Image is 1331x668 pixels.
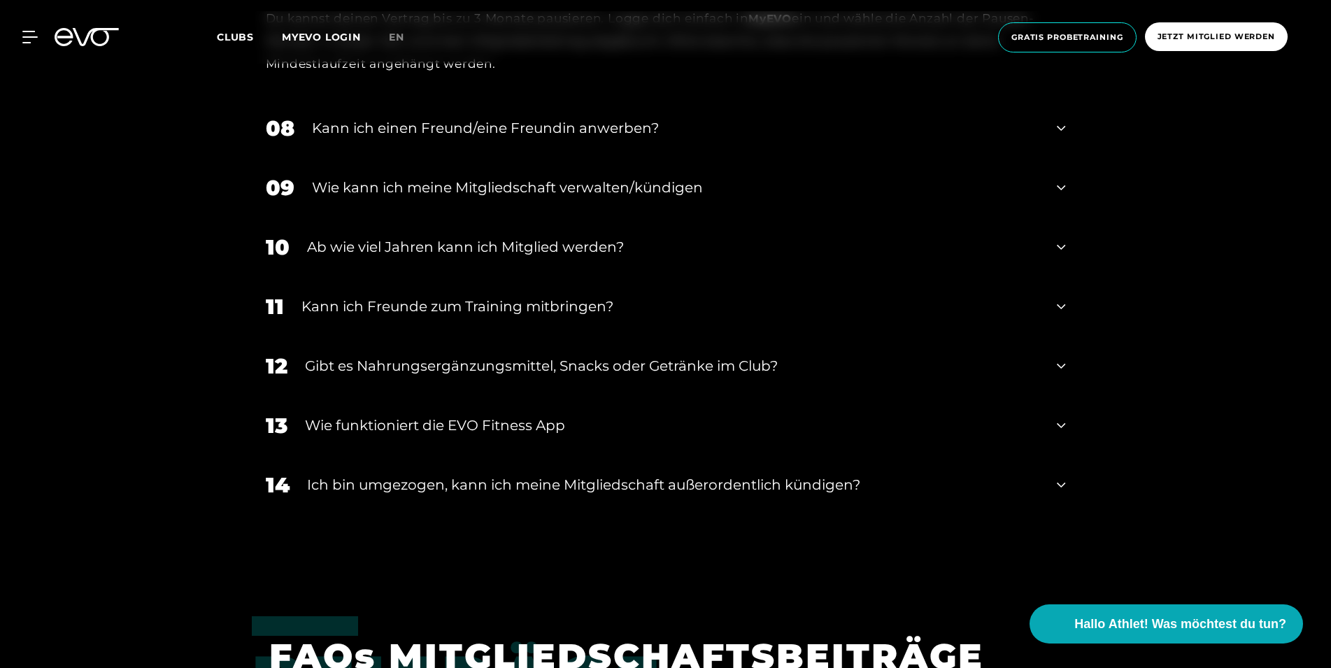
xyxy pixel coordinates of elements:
div: Ab wie viel Jahren kann ich Mitglied werden? [307,236,1040,257]
span: Hallo Athlet! Was möchtest du tun? [1074,615,1286,634]
span: Gratis Probetraining [1011,31,1123,43]
div: Ich bin umgezogen, kann ich meine Mitgliedschaft außerordentlich kündigen? [307,474,1040,495]
div: 13 [266,410,287,441]
div: Kann ich einen Freund/eine Freundin anwerben? [312,118,1040,138]
div: Gibt es Nahrungsergänzungsmittel, Snacks oder Getränke im Club? [305,355,1040,376]
button: Hallo Athlet! Was möchtest du tun? [1030,604,1303,644]
a: Jetzt Mitglied werden [1141,22,1292,52]
div: 10 [266,232,290,263]
a: Gratis Probetraining [994,22,1141,52]
a: en [389,29,421,45]
span: en [389,31,404,43]
a: MYEVO LOGIN [282,31,361,43]
div: 09 [266,172,294,204]
span: Clubs [217,31,254,43]
div: Wie kann ich meine Mitgliedschaft verwalten/kündigen [312,177,1040,198]
div: 11 [266,291,284,322]
div: Wie funktioniert die EVO Fitness App [305,415,1040,436]
div: 08 [266,113,294,144]
div: 14 [266,469,290,501]
div: 12 [266,350,287,382]
a: Clubs [217,30,282,43]
div: Kann ich Freunde zum Training mitbringen? [301,296,1040,317]
span: Jetzt Mitglied werden [1158,31,1275,43]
